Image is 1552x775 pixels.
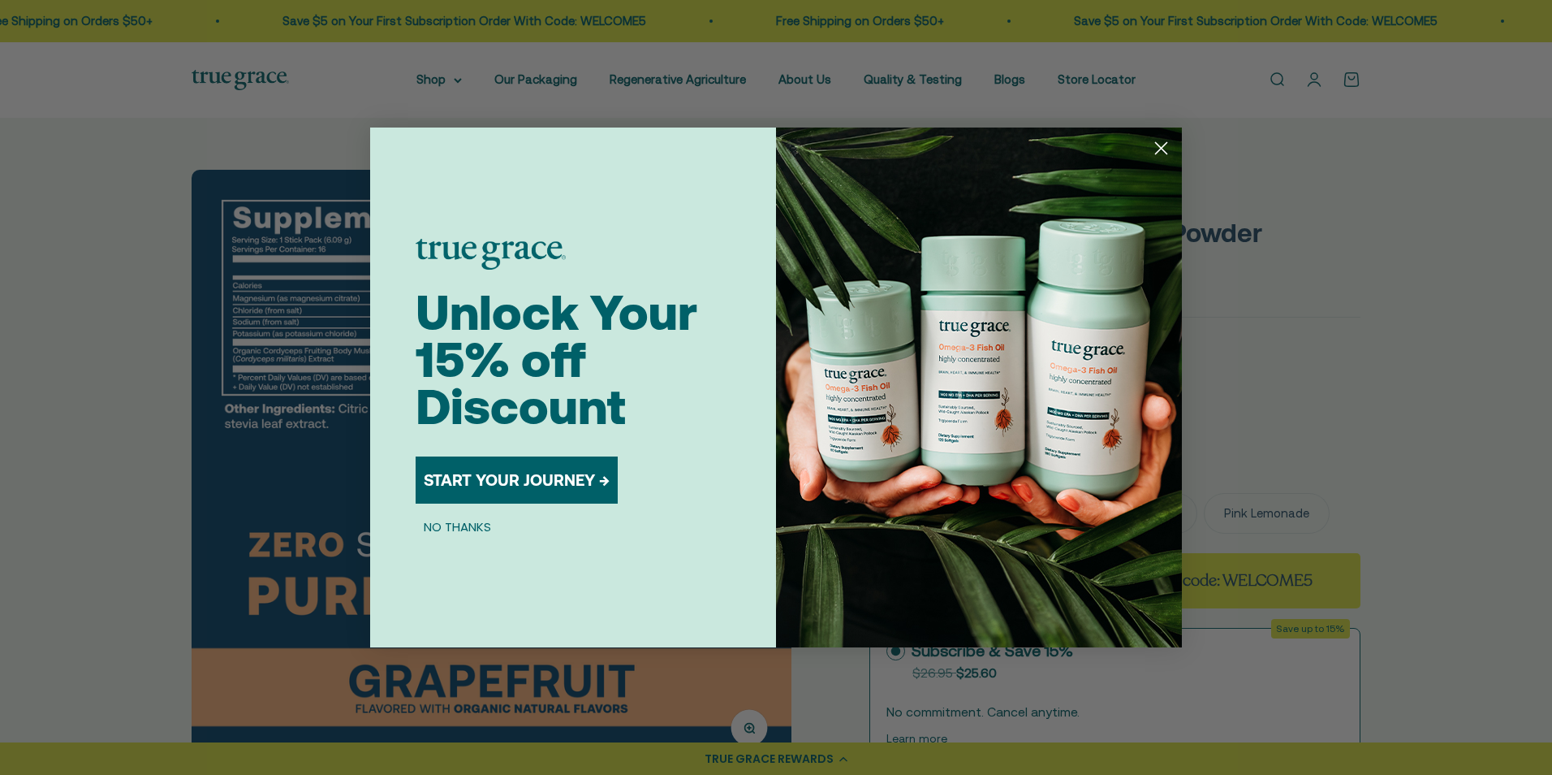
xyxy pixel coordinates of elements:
span: Unlock Your 15% off Discount [416,284,697,435]
button: NO THANKS [416,517,499,536]
button: START YOUR JOURNEY → [416,457,618,504]
img: 098727d5-50f8-4f9b-9554-844bb8da1403.jpeg [776,128,1182,647]
button: Close dialog [1147,134,1175,162]
img: logo placeholder [416,239,566,270]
